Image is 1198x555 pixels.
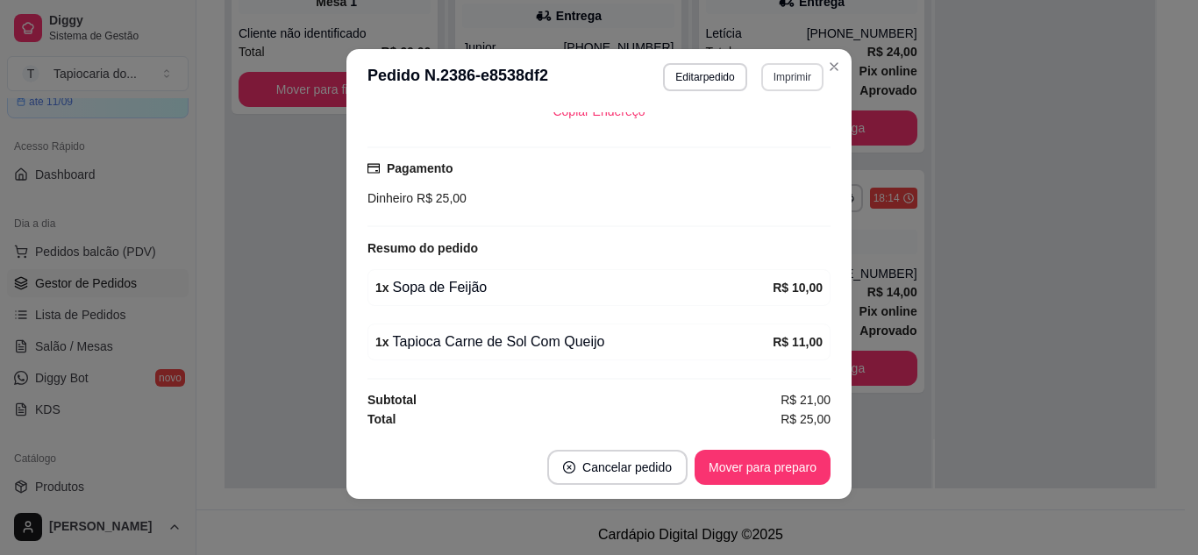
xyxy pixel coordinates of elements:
strong: 1 x [375,335,389,349]
button: close-circleCancelar pedido [547,450,688,485]
span: R$ 21,00 [781,390,831,409]
button: Imprimir [761,63,824,91]
strong: R$ 11,00 [773,335,823,349]
button: Editarpedido [663,63,746,91]
div: Tapioca Carne de Sol Com Queijo [375,331,773,352]
strong: 1 x [375,281,389,295]
span: R$ 25,00 [781,409,831,429]
span: credit-card [367,162,380,174]
h3: Pedido N. 2386-e8538df2 [367,63,548,91]
strong: Pagamento [387,161,453,175]
strong: Subtotal [367,393,417,407]
button: Mover para preparo [695,450,831,485]
strong: Total [367,412,396,426]
button: Close [820,53,848,81]
span: close-circle [563,461,575,473]
span: R$ 25,00 [413,191,467,205]
div: Sopa de Feijão [375,277,773,298]
strong: Resumo do pedido [367,241,478,255]
span: Dinheiro [367,191,413,205]
strong: R$ 10,00 [773,281,823,295]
